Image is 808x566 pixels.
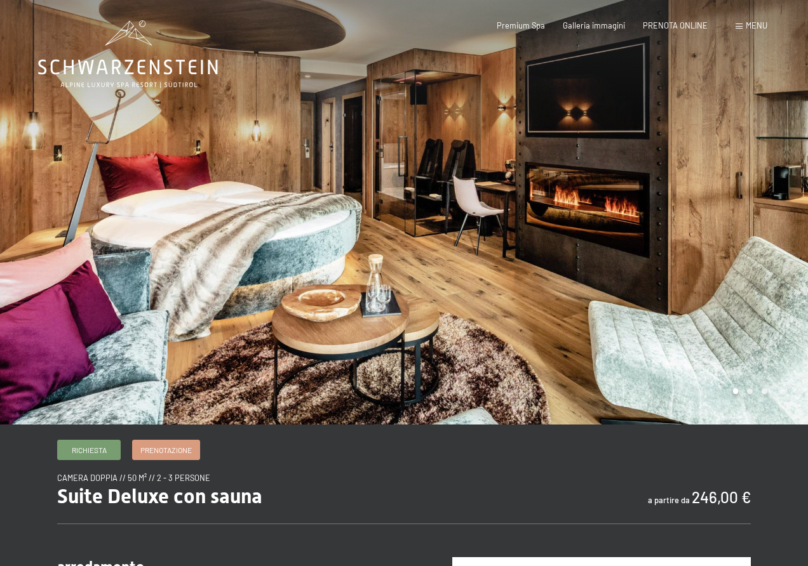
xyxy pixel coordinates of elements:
[72,445,107,456] span: Richiesta
[57,484,262,508] span: Suite Deluxe con sauna
[563,20,625,30] a: Galleria immagini
[643,20,708,30] a: PRENOTA ONLINE
[58,440,120,459] a: Richiesta
[497,20,545,30] a: Premium Spa
[648,495,690,505] span: a partire da
[692,488,751,506] b: 246,00 €
[57,473,210,483] span: camera doppia // 50 m² // 2 - 3 persone
[133,440,199,459] a: Prenotazione
[140,445,192,456] span: Prenotazione
[746,20,767,30] span: Menu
